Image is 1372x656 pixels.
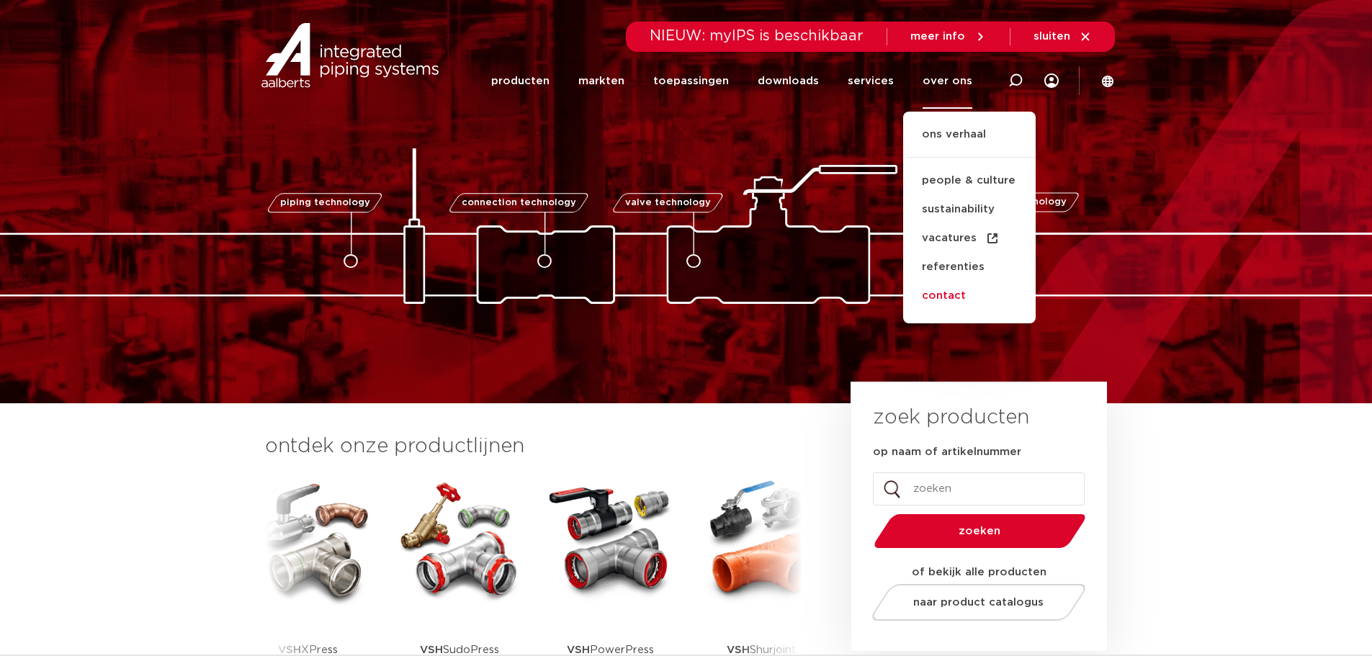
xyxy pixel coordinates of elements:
[578,53,624,109] a: markten
[567,644,590,655] strong: VSH
[910,30,987,43] a: meer info
[1034,30,1092,43] a: sluiten
[923,53,972,109] a: over ons
[961,198,1067,207] span: fastening technology
[278,644,301,655] strong: VSH
[650,29,864,43] span: NIEUW: myIPS is beschikbaar
[265,432,802,461] h3: ontdek onze productlijnen
[903,253,1036,282] a: referenties
[903,282,1036,310] a: contact
[727,644,750,655] strong: VSH
[420,644,443,655] strong: VSH
[868,584,1089,621] a: naar product catalogus
[653,53,729,109] a: toepassingen
[491,53,972,109] nav: Menu
[903,126,1036,158] a: ons verhaal
[913,597,1044,608] span: naar product catalogus
[461,198,575,207] span: connection technology
[873,472,1085,506] input: zoeken
[911,526,1049,536] span: zoeken
[903,224,1036,253] a: vacatures
[903,166,1036,195] a: people & culture
[873,445,1021,459] label: op naam of artikelnummer
[1034,31,1070,42] span: sluiten
[491,53,550,109] a: producten
[280,198,370,207] span: piping technology
[625,198,711,207] span: valve technology
[873,403,1029,432] h3: zoek producten
[868,513,1091,549] button: zoeken
[903,195,1036,224] a: sustainability
[848,53,894,109] a: services
[758,53,819,109] a: downloads
[910,31,965,42] span: meer info
[912,567,1046,578] strong: of bekijk alle producten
